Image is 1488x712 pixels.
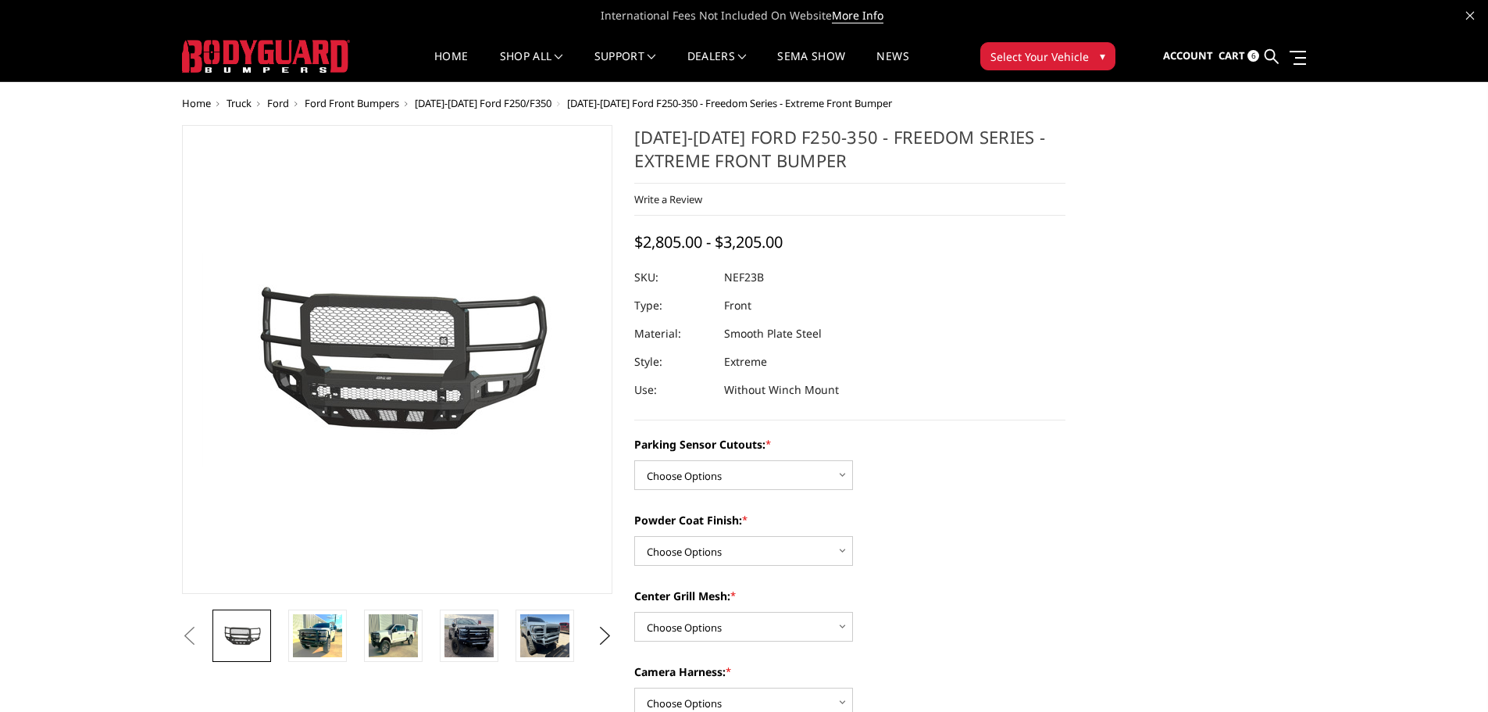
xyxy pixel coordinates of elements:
img: BODYGUARD BUMPERS [182,40,350,73]
span: 6 [1247,50,1259,62]
a: Cart 6 [1219,35,1259,77]
a: [DATE]-[DATE] Ford F250/F350 [415,96,551,110]
img: 2023-2025 Ford F250-350 - Freedom Series - Extreme Front Bumper [293,614,342,657]
img: 2023-2025 Ford F250-350 - Freedom Series - Extreme Front Bumper [369,614,418,657]
a: 2023-2025 Ford F250-350 - Freedom Series - Extreme Front Bumper [182,125,613,594]
label: Center Grill Mesh: [634,588,1065,604]
button: Next [593,624,616,648]
a: Ford [267,96,289,110]
dd: NEF23B [724,263,764,292]
span: Select Your Vehicle [990,48,1089,65]
a: Support [594,51,656,81]
button: Select Your Vehicle [980,42,1115,70]
label: Parking Sensor Cutouts: [634,436,1065,453]
dt: Style: [634,348,712,376]
img: 2023-2025 Ford F250-350 - Freedom Series - Extreme Front Bumper [520,614,569,657]
a: Write a Review [634,192,702,206]
dd: Front [724,292,751,320]
a: News [876,51,908,81]
span: Cart [1219,48,1245,63]
a: Ford Front Bumpers [305,96,399,110]
dd: Smooth Plate Steel [724,320,822,348]
dd: Extreme [724,348,767,376]
img: 2023-2025 Ford F250-350 - Freedom Series - Extreme Front Bumper [444,614,494,657]
img: 2023-2025 Ford F250-350 - Freedom Series - Extreme Front Bumper [217,622,266,649]
a: Dealers [687,51,747,81]
a: Account [1163,35,1213,77]
a: More Info [832,8,883,23]
label: Camera Harness: [634,664,1065,680]
button: Previous [178,624,202,648]
dt: Material: [634,320,712,348]
a: shop all [500,51,563,81]
a: Truck [227,96,252,110]
dd: Without Winch Mount [724,376,839,404]
a: Home [182,96,211,110]
a: SEMA Show [777,51,845,81]
span: Account [1163,48,1213,63]
dt: SKU: [634,263,712,292]
dt: Use: [634,376,712,404]
span: $2,805.00 - $3,205.00 [634,231,783,252]
dt: Type: [634,292,712,320]
h1: [DATE]-[DATE] Ford F250-350 - Freedom Series - Extreme Front Bumper [634,125,1065,184]
a: Home [434,51,468,81]
span: [DATE]-[DATE] Ford F250-350 - Freedom Series - Extreme Front Bumper [567,96,892,110]
img: 2023-2025 Ford F250-350 - Freedom Series - Extreme Front Bumper [202,253,592,467]
label: Powder Coat Finish: [634,512,1065,528]
span: ▾ [1100,48,1105,64]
